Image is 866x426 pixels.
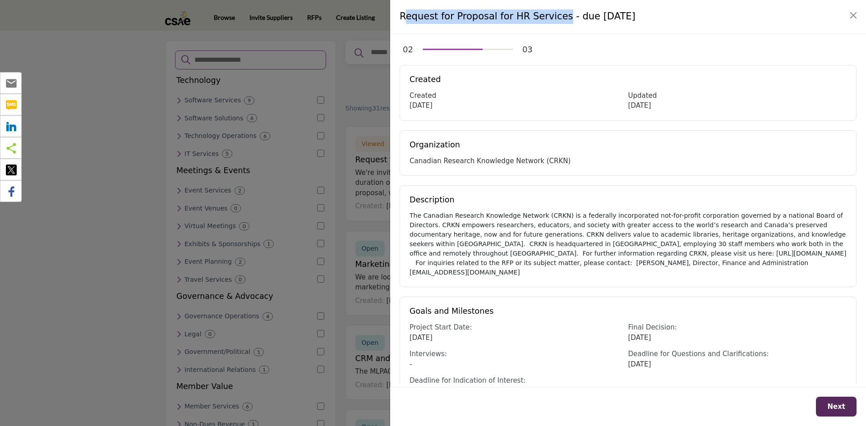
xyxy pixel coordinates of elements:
div: 02 [403,43,413,55]
h4: Request for Proposal for HR Services - due [DATE] [400,9,636,24]
span: [DATE] [628,360,651,368]
div: Deadline for Questions and Clarifications: [628,349,847,359]
span: [DATE] [410,334,433,342]
span: [DATE] [628,101,651,110]
div: Project Start Date: [410,322,628,333]
span: [DATE] [628,334,651,342]
h5: Description [410,195,847,205]
div: Deadline for Indication of Interest: [410,376,628,386]
h5: Organization [410,140,847,150]
span: [DATE] [410,101,433,110]
button: Close [847,9,860,22]
span: Created [410,92,436,100]
div: 03 [522,43,533,55]
span: Updated [628,92,657,100]
h5: Goals and Milestones [410,307,847,316]
div: The Canadian Research Knowledge Network (CRKN) is a federally incorporated not-for-profit corpora... [410,211,847,277]
h5: Created [410,75,847,84]
span: - [410,360,412,368]
span: Next [827,403,845,411]
button: Next [816,397,857,417]
div: Canadian Research Knowledge Network (CRKN) [410,156,847,166]
div: Final Decision: [628,322,847,333]
div: Interviews: [410,349,628,359]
